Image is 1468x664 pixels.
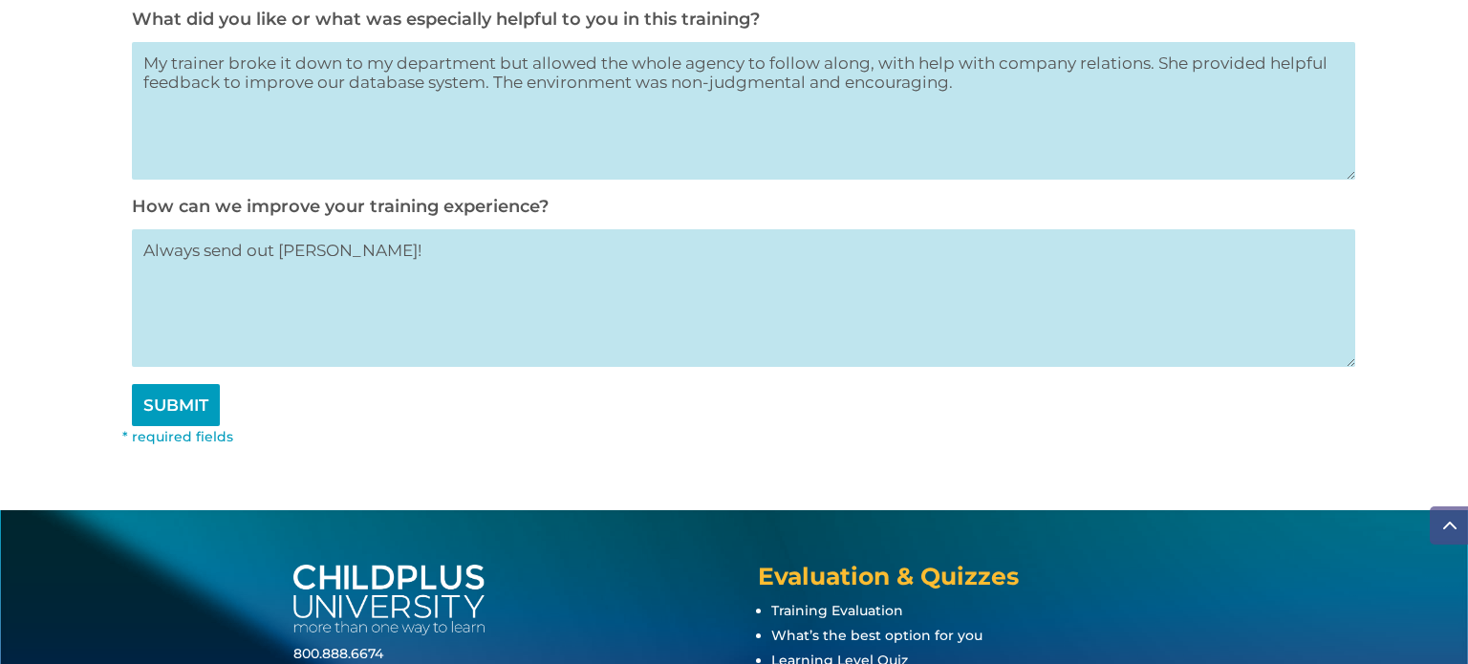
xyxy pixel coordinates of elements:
a: 800.888.6674 [293,645,383,662]
h4: Evaluation & Quizzes [758,565,1174,598]
img: white-cpu-wordmark [293,565,485,636]
a: What’s the best option for you [771,627,982,644]
label: What did you like or what was especially helpful to you in this training? [132,9,760,30]
textarea: To enrich screen reader interactions, please activate Accessibility in Grammarly extension settings [132,42,1355,180]
label: How can we improve your training experience? [132,196,549,217]
textarea: To enrich screen reader interactions, please activate Accessibility in Grammarly extension settings [132,229,1355,367]
font: * required fields [122,428,233,445]
input: SUBMIT [132,384,220,426]
a: Training Evaluation [771,602,903,619]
